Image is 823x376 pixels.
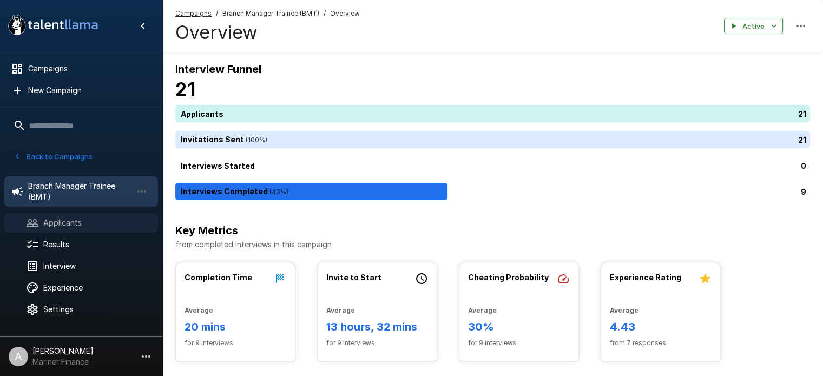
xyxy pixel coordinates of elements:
h6: 4.43 [610,318,712,335]
b: Invite to Start [326,273,381,282]
p: 21 [798,134,806,146]
span: for 9 interviews [326,338,428,348]
span: / [324,8,326,19]
b: Interview Funnel [175,63,261,76]
b: Completion Time [185,273,252,282]
h6: 30% [468,318,570,335]
b: Average [326,306,355,314]
h4: Overview [175,21,360,44]
p: 21 [798,108,806,120]
h6: 20 mins [185,318,286,335]
b: Cheating Probability [468,273,549,282]
span: from 7 responses [610,338,712,348]
b: 21 [175,78,195,100]
p: 9 [801,186,806,197]
span: Branch Manager Trainee (BMT) [222,8,319,19]
b: Experience Rating [610,273,681,282]
p: 0 [801,160,806,171]
b: Average [185,306,213,314]
span: / [216,8,218,19]
b: Average [468,306,497,314]
span: for 9 interviews [185,338,286,348]
span: for 9 interviews [468,338,570,348]
b: Average [610,306,638,314]
h6: 13 hours, 32 mins [326,318,428,335]
p: from completed interviews in this campaign [175,239,810,250]
span: Overview [330,8,360,19]
button: Active [724,18,783,35]
u: Campaigns [175,9,212,17]
b: Key Metrics [175,224,238,237]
